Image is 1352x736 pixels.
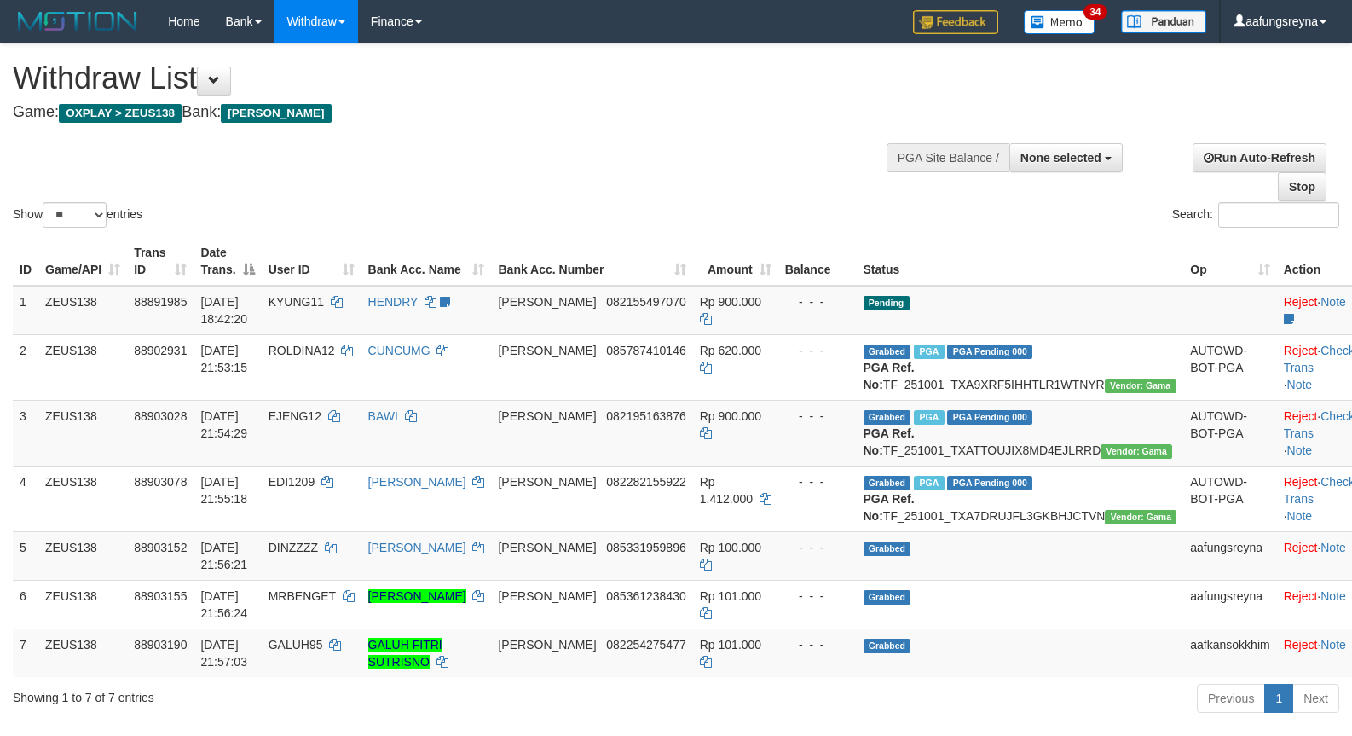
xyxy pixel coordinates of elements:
span: [PERSON_NAME] [498,295,596,309]
a: [PERSON_NAME] [368,475,466,489]
td: 1 [13,286,38,335]
h4: Game: Bank: [13,104,884,121]
a: Stop [1278,172,1326,201]
th: Amount: activate to sort column ascending [693,237,778,286]
b: PGA Ref. No: [864,361,915,391]
th: Game/API: activate to sort column ascending [38,237,127,286]
span: [PERSON_NAME] [498,638,596,652]
td: AUTOWD-BOT-PGA [1183,334,1276,400]
div: - - - [785,473,850,490]
label: Show entries [13,202,142,228]
span: EDI1209 [269,475,315,489]
td: 3 [13,400,38,466]
th: Status [857,237,1184,286]
a: Next [1292,684,1339,713]
td: TF_251001_TXA7DRUJFL3GKBHJCTVN [857,466,1184,531]
a: Previous [1197,684,1265,713]
th: Bank Acc. Name: activate to sort column ascending [361,237,492,286]
a: Reject [1284,409,1318,423]
select: Showentries [43,202,107,228]
img: MOTION_logo.png [13,9,142,34]
a: Reject [1284,589,1318,603]
th: Date Trans.: activate to sort column descending [194,237,261,286]
span: Rp 900.000 [700,409,761,423]
a: Reject [1284,475,1318,489]
b: PGA Ref. No: [864,426,915,457]
th: Balance [778,237,857,286]
a: Note [1320,541,1346,554]
span: GALUH95 [269,638,323,652]
span: [DATE] 21:55:18 [200,475,247,506]
td: 6 [13,580,38,629]
label: Search: [1172,202,1339,228]
a: Note [1320,638,1346,652]
span: [DATE] 21:56:24 [200,589,247,620]
div: - - - [785,408,850,425]
a: Reject [1284,638,1318,652]
span: Grabbed [864,639,911,653]
th: User ID: activate to sort column ascending [262,237,361,286]
button: None selected [1009,143,1123,172]
span: [DATE] 18:42:20 [200,295,247,326]
div: - - - [785,293,850,310]
b: PGA Ref. No: [864,492,915,523]
span: Grabbed [864,590,911,605]
span: [DATE] 21:54:29 [200,409,247,440]
span: [PERSON_NAME] [498,409,596,423]
span: [DATE] 21:53:15 [200,344,247,374]
input: Search: [1218,202,1339,228]
span: PGA Pending [947,345,1032,359]
td: aafkansokkhim [1183,629,1276,677]
span: Vendor URL: https://trx31.1velocity.biz [1105,510,1176,524]
span: 34 [1083,4,1106,20]
span: [PERSON_NAME] [498,589,596,603]
span: Copy 082282155922 to clipboard [606,475,685,489]
span: Grabbed [864,542,911,556]
span: Copy 085331959896 to clipboard [606,541,685,554]
span: Copy 085787410146 to clipboard [606,344,685,357]
a: [PERSON_NAME] [368,589,466,603]
span: [PERSON_NAME] [498,475,596,489]
img: Feedback.jpg [913,10,998,34]
a: GALUH FITRI SUTRISNO [368,638,442,669]
a: Reject [1284,541,1318,554]
span: Marked by aafchomsokheang [914,410,944,425]
h1: Withdraw List [13,61,884,96]
span: [PERSON_NAME] [498,541,596,554]
div: - - - [785,539,850,556]
span: ROLDINA12 [269,344,335,357]
span: Grabbed [864,345,911,359]
td: ZEUS138 [38,531,127,580]
div: - - - [785,636,850,653]
span: EJENG12 [269,409,321,423]
a: 1 [1264,684,1293,713]
td: ZEUS138 [38,286,127,335]
span: OXPLAY > ZEUS138 [59,104,182,123]
td: ZEUS138 [38,629,127,677]
a: Note [1287,378,1313,391]
span: Copy 082195163876 to clipboard [606,409,685,423]
span: [PERSON_NAME] [221,104,331,123]
td: AUTOWD-BOT-PGA [1183,466,1276,531]
span: Marked by aafchomsokheang [914,345,944,359]
img: panduan.png [1121,10,1206,33]
span: Copy 082254275477 to clipboard [606,638,685,652]
span: DINZZZZ [269,541,318,554]
span: PGA Pending [947,476,1032,490]
span: Vendor URL: https://trx31.1velocity.biz [1101,444,1172,459]
th: Trans ID: activate to sort column ascending [127,237,194,286]
span: Rp 1.412.000 [700,475,753,506]
span: 88891985 [134,295,187,309]
th: ID [13,237,38,286]
span: Rp 101.000 [700,638,761,652]
span: 88902931 [134,344,187,357]
td: TF_251001_TXATTOUJIX8MD4EJLRRD [857,400,1184,466]
span: Rp 900.000 [700,295,761,309]
td: aafungsreyna [1183,531,1276,580]
td: aafungsreyna [1183,580,1276,629]
td: TF_251001_TXA9XRF5IHHTLR1WTNYR [857,334,1184,400]
span: Pending [864,296,910,310]
span: 88903078 [134,475,187,489]
a: Note [1287,443,1313,457]
span: Rp 101.000 [700,589,761,603]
